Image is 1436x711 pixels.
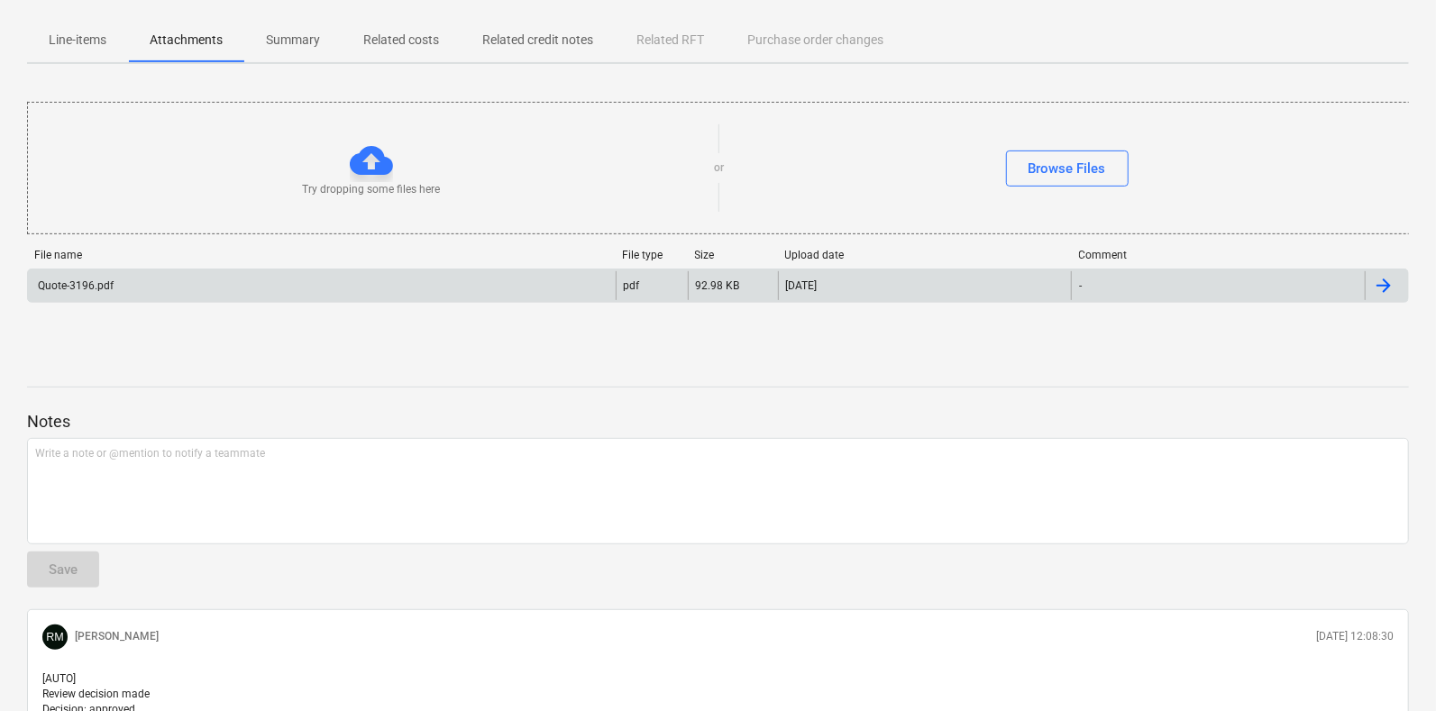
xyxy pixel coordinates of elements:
p: Summary [266,31,320,50]
div: Upload date [785,249,1065,261]
div: Quote-3196.pdf [35,279,114,292]
p: Related costs [363,31,439,50]
button: Browse Files [1006,150,1129,187]
div: File type [623,249,681,261]
span: RM [46,631,64,643]
p: or [714,160,724,176]
div: pdf [624,279,640,292]
div: Browse Files [1029,157,1106,180]
p: Related credit notes [482,31,593,50]
p: Try dropping some files here [302,182,440,197]
p: [DATE] 12:08:30 [1316,629,1394,644]
p: [PERSON_NAME] [75,629,159,644]
div: File name [34,249,608,261]
div: Comment [1079,249,1358,261]
div: - [1079,279,1082,292]
p: Attachments [150,31,223,50]
div: Size [695,249,771,261]
div: Rowan MacDonald [42,624,68,650]
div: 92.98 KB [696,279,740,292]
p: Line-items [49,31,106,50]
div: Try dropping some files hereorBrowse Files [27,102,1411,234]
p: Notes [27,411,1409,433]
div: [DATE] [786,279,818,292]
